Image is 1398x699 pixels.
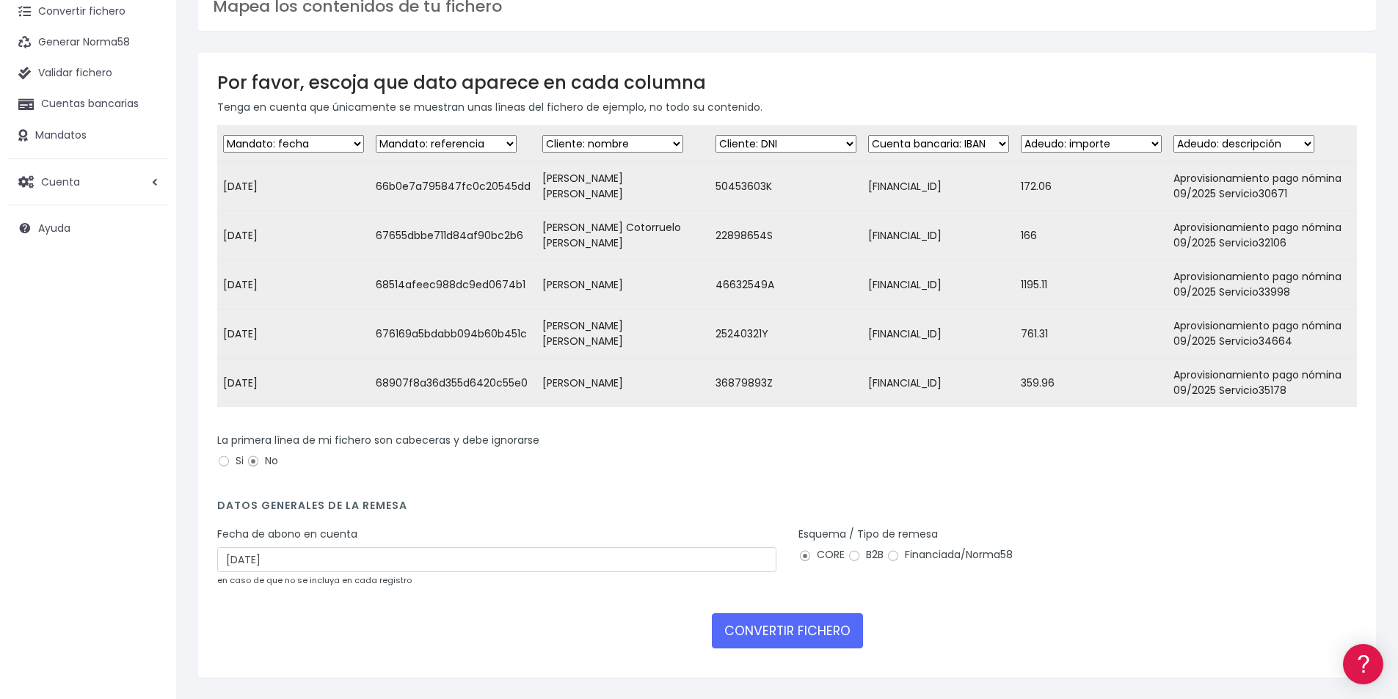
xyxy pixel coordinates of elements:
[15,208,279,231] a: Problemas habituales
[536,162,710,211] td: [PERSON_NAME] [PERSON_NAME]
[217,527,357,542] label: Fecha de abono en cuenta
[15,186,279,208] a: Formatos
[1015,260,1168,310] td: 1195.11
[15,375,279,398] a: API
[862,359,1015,408] td: [FINANCIAL_ID]
[370,310,536,359] td: 676169a5bdabb094b60b451c
[217,310,370,359] td: [DATE]
[217,260,370,310] td: [DATE]
[217,453,244,469] label: Si
[862,162,1015,211] td: [FINANCIAL_ID]
[7,58,169,89] a: Validar fichero
[202,422,283,436] a: POWERED BY ENCHANT
[1168,310,1357,359] td: Aprovisionamiento pago nómina 09/2025 Servicio34664
[38,221,70,235] span: Ayuda
[15,315,279,337] a: General
[15,125,279,147] a: Información general
[1015,162,1168,211] td: 172.06
[41,174,80,189] span: Cuenta
[798,527,938,542] label: Esquema / Tipo de remesa
[710,310,862,359] td: 25240321Y
[370,359,536,408] td: 68907f8a36d355d6420c55e0
[862,310,1015,359] td: [FINANCIAL_ID]
[7,89,169,120] a: Cuentas bancarias
[15,392,279,418] button: Contáctanos
[217,211,370,260] td: [DATE]
[217,574,412,586] small: en caso de que no se incluya en cada registro
[217,99,1357,115] p: Tenga en cuenta que únicamente se muestran unas líneas del fichero de ejemplo, no todo su contenido.
[536,211,710,260] td: [PERSON_NAME] Cotorruelo [PERSON_NAME]
[798,547,845,563] label: CORE
[217,359,370,408] td: [DATE]
[370,211,536,260] td: 67655dbbe711d84af90bc2b6
[712,613,863,648] button: CONVERTIR FICHERO
[887,547,1013,563] label: Financiada/Norma58
[15,254,279,277] a: Perfiles de empresas
[7,27,169,58] a: Generar Norma58
[370,260,536,310] td: 68514afeec988dc9ed0674b1
[536,260,710,310] td: [PERSON_NAME]
[217,499,1357,519] h4: Datos generales de la remesa
[7,213,169,244] a: Ayuda
[848,547,884,563] label: B2B
[1015,211,1168,260] td: 166
[7,166,169,197] a: Cuenta
[15,291,279,305] div: Facturación
[7,120,169,151] a: Mandatos
[1168,260,1357,310] td: Aprovisionamiento pago nómina 09/2025 Servicio33998
[710,211,862,260] td: 22898654S
[15,162,279,176] div: Convertir ficheros
[1168,359,1357,408] td: Aprovisionamiento pago nómina 09/2025 Servicio35178
[536,359,710,408] td: [PERSON_NAME]
[1015,359,1168,408] td: 359.96
[217,162,370,211] td: [DATE]
[710,162,862,211] td: 50453603K
[710,359,862,408] td: 36879893Z
[15,102,279,116] div: Información general
[1168,211,1357,260] td: Aprovisionamiento pago nómina 09/2025 Servicio32106
[710,260,862,310] td: 46632549A
[370,162,536,211] td: 66b0e7a795847fc0c20545dd
[1168,162,1357,211] td: Aprovisionamiento pago nómina 09/2025 Servicio30671
[15,231,279,254] a: Videotutoriales
[536,310,710,359] td: [PERSON_NAME] [PERSON_NAME]
[217,433,539,448] label: La primera línea de mi fichero son cabeceras y debe ignorarse
[1015,310,1168,359] td: 761.31
[247,453,278,469] label: No
[217,72,1357,93] h3: Por favor, escoja que dato aparece en cada columna
[862,211,1015,260] td: [FINANCIAL_ID]
[15,352,279,366] div: Programadores
[862,260,1015,310] td: [FINANCIAL_ID]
